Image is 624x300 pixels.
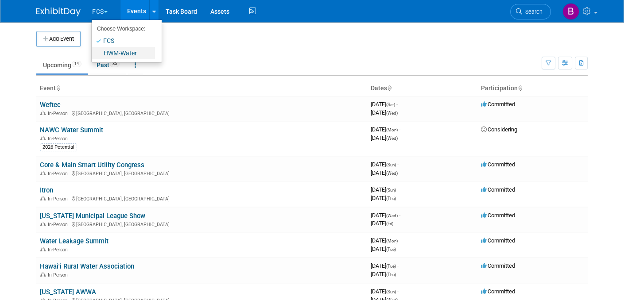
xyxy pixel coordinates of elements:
span: (Thu) [386,272,396,277]
img: In-Person Event [40,136,46,140]
img: In-Person Event [40,196,46,200]
span: (Sun) [386,289,396,294]
span: (Wed) [386,171,398,176]
span: [DATE] [371,262,399,269]
span: Committed [481,288,515,295]
img: In-Person Event [40,272,46,277]
span: Committed [481,262,515,269]
span: (Tue) [386,247,396,252]
span: (Wed) [386,213,398,218]
a: [US_STATE] Municipal League Show [40,212,145,220]
span: - [399,237,400,244]
a: Water Leakage Summit [40,237,109,245]
div: [GEOGRAPHIC_DATA], [GEOGRAPHIC_DATA] [40,169,364,177]
span: - [396,101,398,108]
img: In-Person Event [40,222,46,226]
span: Committed [481,186,515,193]
span: [DATE] [371,237,400,244]
span: [DATE] [371,109,398,116]
span: - [399,126,400,133]
th: Event [36,81,367,96]
span: Committed [481,161,515,168]
span: [DATE] [371,212,400,219]
span: In-Person [48,136,70,142]
span: Considering [481,126,517,133]
a: Sort by Event Name [56,85,60,92]
span: (Mon) [386,238,398,243]
span: Search [522,8,543,15]
th: Dates [367,81,477,96]
span: - [397,262,399,269]
span: (Sun) [386,162,396,167]
span: In-Person [48,222,70,227]
img: In-Person Event [40,171,46,175]
a: Hawai'i Rural Water Association [40,262,134,270]
span: [DATE] [371,161,399,168]
div: 2026 Potential [40,143,77,151]
a: Upcoming14 [36,57,88,73]
span: 14 [72,61,81,67]
button: Add Event [36,31,81,47]
a: Search [510,4,551,19]
span: In-Person [48,272,70,278]
span: (Mon) [386,127,398,132]
a: [US_STATE] AWWA [40,288,96,296]
span: (Thu) [386,196,396,201]
span: [DATE] [371,271,396,277]
span: In-Person [48,171,70,177]
a: Sort by Start Date [387,85,391,92]
div: [GEOGRAPHIC_DATA], [GEOGRAPHIC_DATA] [40,195,364,202]
span: Committed [481,212,515,219]
span: [DATE] [371,288,399,295]
img: In-Person Event [40,111,46,115]
span: - [399,212,400,219]
span: [DATE] [371,246,396,252]
a: FCS [92,35,155,47]
a: Sort by Participation Type [518,85,522,92]
span: (Tue) [386,264,396,269]
span: (Wed) [386,111,398,115]
span: [DATE] [371,195,396,201]
span: [DATE] [371,135,398,141]
span: - [397,161,399,168]
span: In-Person [48,196,70,202]
span: 85 [110,61,120,67]
span: (Wed) [386,136,398,141]
a: Weftec [40,101,61,109]
div: [GEOGRAPHIC_DATA], [GEOGRAPHIC_DATA] [40,220,364,227]
span: [DATE] [371,126,400,133]
img: In-Person Event [40,247,46,251]
a: Itron [40,186,53,194]
span: [DATE] [371,101,398,108]
span: Committed [481,101,515,108]
span: (Fri) [386,221,393,226]
span: In-Person [48,111,70,116]
img: Barb DeWyer [562,3,579,20]
span: Committed [481,237,515,244]
th: Participation [477,81,588,96]
div: [GEOGRAPHIC_DATA], [GEOGRAPHIC_DATA] [40,109,364,116]
span: In-Person [48,247,70,253]
span: [DATE] [371,169,398,176]
span: [DATE] [371,186,399,193]
span: (Sun) [386,188,396,192]
img: ExhibitDay [36,8,81,16]
span: (Sat) [386,102,395,107]
span: [DATE] [371,220,393,227]
li: Choose Workspace: [92,23,155,35]
span: - [397,186,399,193]
a: Past85 [90,57,126,73]
a: NAWC Water Summit [40,126,103,134]
a: Core & Main Smart Utility Congress [40,161,144,169]
span: - [397,288,399,295]
a: HWM-Water [92,47,155,59]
